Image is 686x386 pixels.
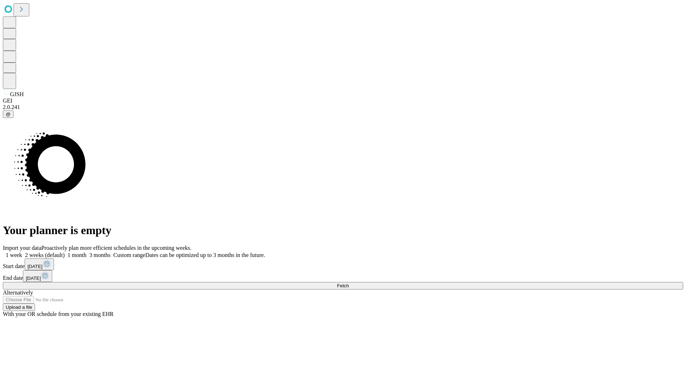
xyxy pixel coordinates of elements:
h1: Your planner is empty [3,224,683,237]
button: Fetch [3,282,683,289]
span: [DATE] [28,264,43,269]
span: Proactively plan more efficient schedules in the upcoming weeks. [41,245,192,251]
span: [DATE] [26,276,41,281]
button: [DATE] [25,258,54,270]
div: 2.0.241 [3,104,683,110]
span: 1 week [6,252,22,258]
span: Import your data [3,245,41,251]
div: GEI [3,98,683,104]
div: Start date [3,258,683,270]
button: Upload a file [3,303,35,311]
span: 3 months [89,252,110,258]
span: 2 weeks (default) [25,252,65,258]
button: @ [3,110,14,118]
span: With your OR schedule from your existing EHR [3,311,114,317]
span: @ [6,112,11,117]
button: [DATE] [23,270,52,282]
span: Alternatively [3,289,33,296]
span: 1 month [68,252,86,258]
span: Custom range [113,252,145,258]
span: Fetch [337,283,349,288]
div: End date [3,270,683,282]
span: Dates can be optimized up to 3 months in the future. [145,252,265,258]
span: GJSH [10,91,24,97]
